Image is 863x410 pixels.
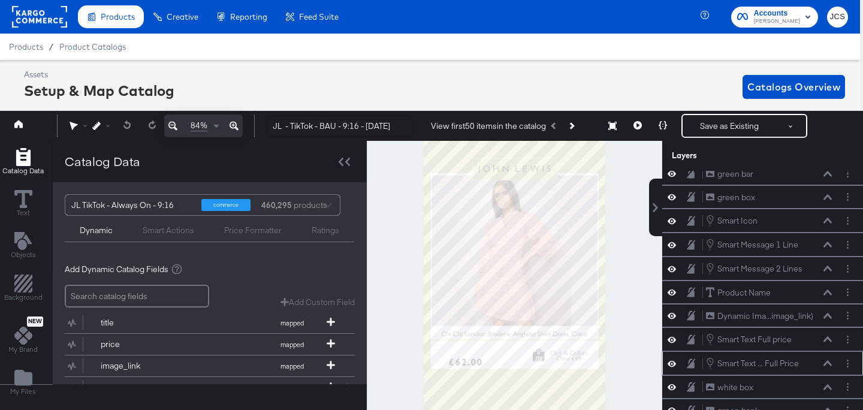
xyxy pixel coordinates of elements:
button: Layer Options [841,309,854,322]
button: Product Name [705,287,771,299]
span: Objects [11,250,36,260]
div: custom_label_0 [101,382,188,393]
span: Products [9,42,43,52]
div: Ratings [312,225,339,236]
div: JL TikTok - Always On - 9:16 [71,195,192,215]
div: Smart Message 1 Line [717,239,798,251]
div: Smart IconLayer Options [662,209,863,233]
button: titlemapped [65,312,340,333]
div: Smart Text ... Full Price [717,358,799,369]
button: pricemapped [65,334,340,355]
div: white box [717,382,753,393]
span: Catalog Data [2,166,44,176]
button: JCS [827,7,848,28]
button: Smart Message 1 Line [705,238,799,251]
button: Add Text [4,230,43,264]
button: Next Product [563,115,580,137]
div: titlemapped [65,312,355,333]
div: Smart Actions [143,225,194,236]
div: Smart Text ... Full PriceLayer Options [662,351,863,375]
div: image_link [101,360,188,372]
span: Feed Suite [299,12,339,22]
div: products [259,195,295,215]
div: Layers [672,150,794,161]
span: mapped [259,362,325,370]
div: Smart Text Full priceLayer Options [662,327,863,351]
button: Layer Options [841,381,854,393]
span: mapped [259,340,325,349]
span: Catalogs Overview [747,79,840,95]
div: Smart Message 1 LineLayer Options [662,233,863,257]
span: Products [101,12,135,22]
span: Reporting [230,12,267,22]
span: Text [17,208,30,218]
div: Setup & Map Catalog [24,80,174,101]
div: Product Name [717,287,771,299]
button: Layer Options [841,167,854,180]
div: green box [717,192,755,203]
button: Smart Icon [705,214,758,227]
button: Save as Existing [683,115,776,137]
button: custom_label_0mapped [65,377,340,398]
div: pricemapped [65,334,355,355]
span: Background [4,293,43,302]
button: Layer Options [841,215,854,227]
button: Add Custom Field [280,297,355,308]
span: mapped [259,384,325,392]
button: Text [7,188,40,222]
button: Smart Message 2 Lines [705,262,803,275]
button: Layer Options [841,286,854,299]
span: mapped [259,319,325,327]
div: Smart Message 2 Lines [717,263,802,275]
button: image_linkmapped [65,355,340,376]
a: Product Catalogs [59,42,126,52]
button: Add Files [3,366,43,400]
button: Smart Text ... Full Price [705,357,799,370]
div: white boxLayer Options [662,375,863,399]
span: [PERSON_NAME] [754,17,800,26]
strong: 460,295 [259,195,294,215]
span: My Files [10,387,36,396]
button: Catalogs Overview [743,75,845,99]
button: Smart Text Full price [705,333,792,346]
div: custom_label_0mapped [65,377,355,398]
button: Layer Options [841,239,854,251]
input: Search catalog fields [65,285,209,308]
button: green bar [705,168,754,180]
button: Accounts[PERSON_NAME] [731,7,818,28]
div: Product NameLayer Options [662,281,863,304]
button: Layer Options [841,191,854,203]
div: green boxLayer Options [662,185,863,209]
span: JCS [832,10,843,24]
div: green bar [717,168,753,180]
div: Smart Icon [717,215,758,227]
div: Smart Text Full price [717,334,792,345]
div: Price Formatter [224,225,282,236]
button: Dynamic Ima...image_link) [705,310,814,322]
button: green box [705,191,756,204]
div: Dynamic [80,225,113,236]
span: My Brand [8,345,38,354]
button: Layer Options [841,333,854,346]
span: Creative [167,12,198,22]
span: New [27,318,43,325]
button: NewMy Brand [1,313,45,358]
span: / [43,42,59,52]
button: white box [705,381,754,394]
div: image_linkmapped [65,355,355,376]
div: Assets [24,69,174,80]
div: View first 50 items in the catalog [431,120,546,132]
button: Layer Options [841,357,854,370]
span: Accounts [754,7,800,20]
div: title [101,317,188,328]
div: green barLayer Options [662,162,863,185]
div: price [101,339,188,350]
div: commerce [201,199,251,211]
div: Dynamic Ima...image_link) [717,310,813,322]
span: Add Dynamic Catalog Fields [65,264,168,275]
div: Dynamic Ima...image_link)Layer Options [662,304,863,327]
div: Catalog Data [65,153,140,170]
span: 84% [191,120,207,131]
